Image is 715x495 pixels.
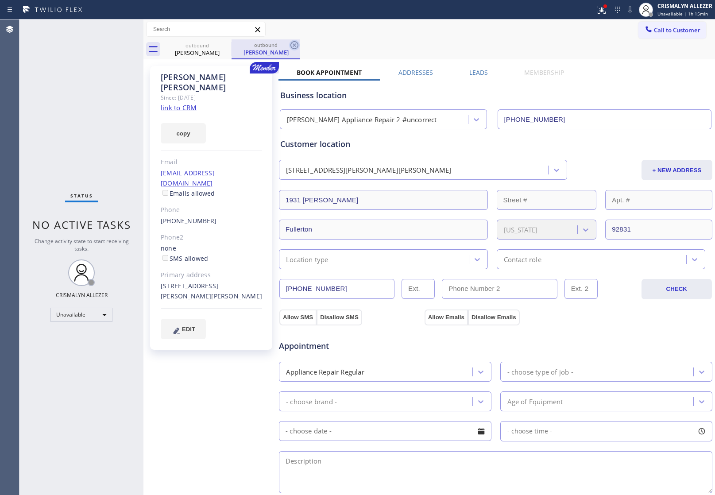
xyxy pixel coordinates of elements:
button: Disallow SMS [317,309,362,325]
button: Call to Customer [638,22,706,39]
label: Emails allowed [161,189,215,197]
div: none [161,244,262,264]
label: Leads [469,68,488,77]
input: Phone Number [279,279,394,299]
input: City [279,220,488,240]
input: SMS allowed [162,255,168,261]
button: + NEW ADDRESS [642,160,712,180]
div: Contact role [504,254,541,264]
div: [STREET_ADDRESS][PERSON_NAME][PERSON_NAME] [286,165,451,175]
div: Phone [161,205,262,215]
div: Business location [280,89,711,101]
span: Status [70,193,93,199]
label: Membership [524,68,564,77]
a: link to CRM [161,103,197,112]
div: [PERSON_NAME] Appliance Repair 2 #uncorrect [287,115,437,125]
input: Ext. [402,279,435,299]
input: Phone Number [498,109,712,129]
span: Appointment [279,340,422,352]
input: Ext. 2 [564,279,598,299]
button: Allow SMS [279,309,317,325]
div: outbound [232,42,299,48]
div: Customer location [280,138,711,150]
a: [EMAIL_ADDRESS][DOMAIN_NAME] [161,169,215,187]
div: [PERSON_NAME] [164,49,231,57]
label: Book Appointment [297,68,362,77]
span: Call to Customer [654,26,700,34]
div: [PERSON_NAME] [PERSON_NAME] [161,72,262,93]
div: Tom Uyeda [164,39,231,59]
div: Location type [286,254,329,264]
div: Tom Uyeda [232,39,299,58]
div: CRISMALYN ALLEZER [657,2,712,10]
div: CRISMALYN ALLEZER [56,291,108,299]
div: Since: [DATE] [161,93,262,103]
div: Age of Equipment [507,396,563,406]
button: copy [161,123,206,143]
label: SMS allowed [161,254,208,263]
input: Apt. # [605,190,712,210]
div: [STREET_ADDRESS][PERSON_NAME][PERSON_NAME] [161,281,262,302]
span: No active tasks [32,217,131,232]
input: Emails allowed [162,190,168,196]
a: [PHONE_NUMBER] [161,217,217,225]
span: Change activity state to start receiving tasks. [35,237,129,252]
input: ZIP [605,220,712,240]
div: - choose type of job - [507,367,573,377]
div: [PERSON_NAME] [232,48,299,56]
input: Address [279,190,488,210]
div: Unavailable [50,308,112,322]
input: Search [147,22,265,36]
button: Mute [624,4,636,16]
button: Disallow Emails [468,309,520,325]
button: EDIT [161,319,206,339]
input: Street # [497,190,597,210]
div: Primary address [161,270,262,280]
span: - choose time - [507,427,553,435]
div: Phone2 [161,232,262,243]
label: Addresses [398,68,433,77]
input: - choose date - [279,421,491,441]
span: Unavailable | 1h 15min [657,11,708,17]
input: Phone Number 2 [442,279,557,299]
div: Email [161,157,262,167]
button: CHECK [642,279,712,299]
div: Appliance Repair Regular [286,367,364,377]
span: EDIT [182,326,195,333]
div: outbound [164,42,231,49]
div: - choose brand - [286,396,337,406]
button: Allow Emails [425,309,468,325]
